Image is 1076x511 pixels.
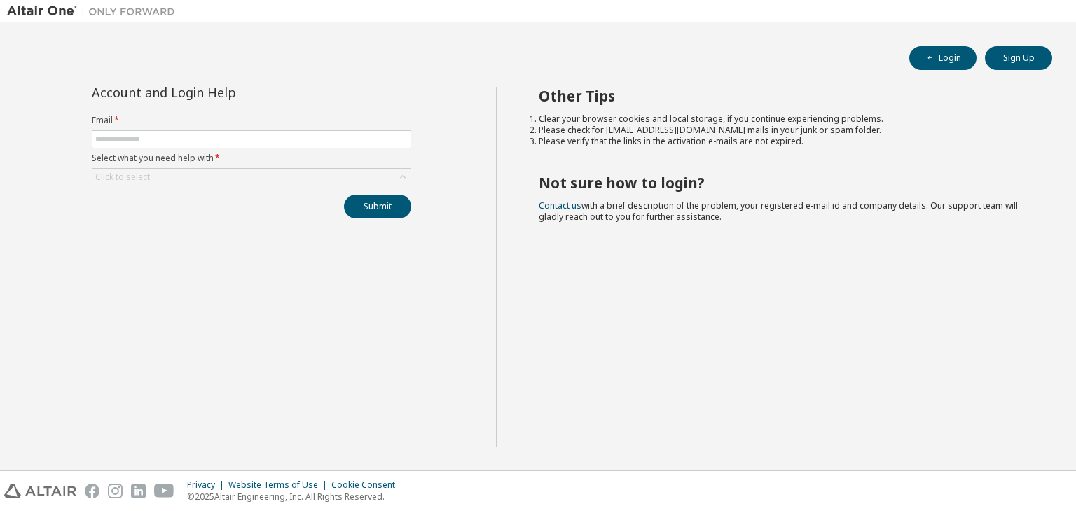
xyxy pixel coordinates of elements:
p: © 2025 Altair Engineering, Inc. All Rights Reserved. [187,491,403,503]
label: Select what you need help with [92,153,411,164]
div: Account and Login Help [92,87,347,98]
button: Login [909,46,977,70]
div: Website Terms of Use [228,479,331,491]
img: Altair One [7,4,182,18]
h2: Other Tips [539,87,1028,105]
li: Please check for [EMAIL_ADDRESS][DOMAIN_NAME] mails in your junk or spam folder. [539,125,1028,136]
h2: Not sure how to login? [539,174,1028,192]
img: youtube.svg [154,484,174,498]
label: Email [92,115,411,126]
button: Submit [344,195,411,218]
div: Click to select [95,171,150,183]
img: facebook.svg [85,484,99,498]
li: Clear your browser cookies and local storage, if you continue experiencing problems. [539,113,1028,125]
img: altair_logo.svg [4,484,76,498]
li: Please verify that the links in the activation e-mails are not expired. [539,136,1028,147]
div: Click to select [92,169,411,185]
img: instagram.svg [108,484,123,498]
button: Sign Up [985,46,1052,70]
div: Privacy [187,479,228,491]
a: Contact us [539,199,581,211]
img: linkedin.svg [131,484,146,498]
div: Cookie Consent [331,479,403,491]
span: with a brief description of the problem, your registered e-mail id and company details. Our suppo... [539,199,1018,223]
